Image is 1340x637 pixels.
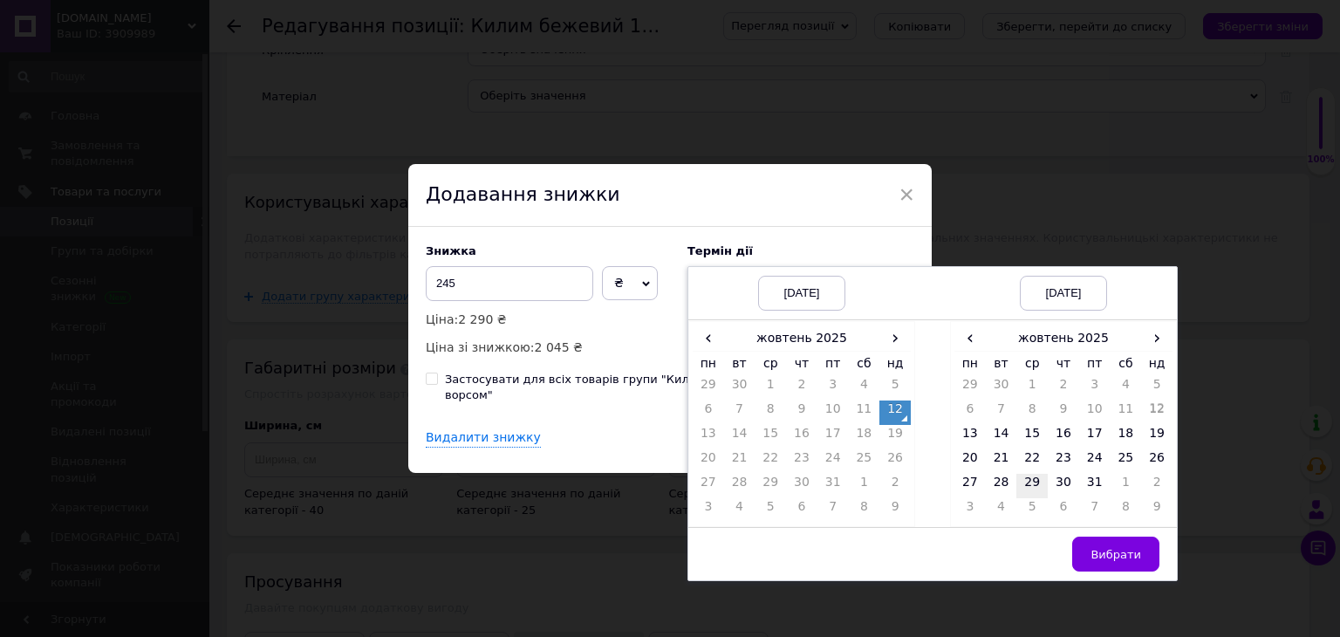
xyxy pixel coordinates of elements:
td: 8 [1016,401,1048,425]
p: 🚚 Быстрая отправка по [GEOGRAPHIC_DATA] 📲 Остались вопросы? Напишите — поможем! [17,164,366,201]
span: × [899,180,914,209]
td: 7 [817,498,849,523]
td: 20 [693,449,724,474]
span: Знижка [426,244,476,257]
td: 29 [1016,474,1048,498]
span: ₴ [614,276,624,290]
td: 5 [1141,376,1172,401]
strong: Тип ворсу [31,121,88,134]
td: 3 [817,376,849,401]
td: 1 [1016,376,1048,401]
strong: Форма [31,17,69,30]
span: Додавання знижки [426,183,620,205]
strong: Колір [31,85,62,98]
td: 5 [1016,498,1048,523]
td: 21 [986,449,1017,474]
td: 2 [879,474,911,498]
td: 12 [1141,401,1172,425]
td: 7 [986,401,1017,425]
th: чт [1048,352,1079,377]
th: ср [755,352,786,377]
th: нд [879,352,911,377]
td: 4 [1111,376,1142,401]
td: 5 [755,498,786,523]
span: ‹ [693,325,724,351]
div: [DATE] [1020,276,1107,311]
td: 8 [755,401,786,425]
td: 7 [724,401,755,425]
span: Вибрати [1090,548,1141,561]
td: 17 [817,425,849,449]
th: сб [849,352,880,377]
td: 14 [724,425,755,449]
td: 4 [849,376,880,401]
td: 19 [1141,425,1172,449]
td: 30 [1048,474,1079,498]
th: жовтень 2025 [986,325,1142,352]
td: 8 [849,498,880,523]
td: 1 [849,474,880,498]
td: 12 [879,401,911,425]
td: 9 [879,498,911,523]
td: 31 [817,474,849,498]
td: 16 [1048,425,1079,449]
td: 25 [849,449,880,474]
th: пт [1079,352,1111,377]
td: 13 [954,425,986,449]
td: 22 [755,449,786,474]
td: 26 [1141,449,1172,474]
td: 3 [693,498,724,523]
strong: Форма [31,158,69,171]
td: 15 [755,425,786,449]
td: 4 [986,498,1017,523]
p: Ціна зі знижкою: [426,338,670,357]
td: 5 [879,376,911,401]
td: 6 [954,401,986,425]
td: 3 [1079,376,1111,401]
td: 30 [986,376,1017,401]
td: 18 [849,425,880,449]
th: сб [1111,352,1142,377]
span: › [879,325,911,351]
strong: Mlra — сучасні килими з м’яким ворсом та пастельними відтінками за доступною ціною. [17,19,335,51]
span: › [1141,325,1172,351]
th: пт [817,352,849,377]
span: 2 290 ₴ [458,312,506,326]
th: нд [1141,352,1172,377]
td: 1 [1111,474,1142,498]
div: Видалити знижку [426,429,541,448]
td: 23 [1048,449,1079,474]
th: пн [693,352,724,377]
label: Термін дії [687,244,914,257]
p: Ціна: [426,310,670,329]
td: 27 [693,474,724,498]
td: 17 [1079,425,1111,449]
th: жовтень 2025 [724,325,880,352]
td: 9 [786,401,817,425]
td: 29 [954,376,986,401]
td: 2 [1048,376,1079,401]
strong: Матеріал ворсу [31,103,120,116]
td: 2 [1141,474,1172,498]
input: 0 [426,266,593,301]
td: 6 [786,498,817,523]
strong: Практичный и долговечный ковер в современном стиле. [31,45,354,58]
strong: Розмір [31,67,69,80]
th: ср [1016,352,1048,377]
strong: Практичний та довговічний килим у сучасному стилі. [31,187,333,200]
td: 28 [986,474,1017,498]
th: вт [986,352,1017,377]
td: 8 [1111,498,1142,523]
strong: Основа [31,140,73,153]
td: 9 [1141,498,1172,523]
div: Застосувати для всіх товарів групи "Килими Soft Shine з коротким щільним ворсом" [445,372,914,403]
span: 2 045 ₴ [535,340,583,354]
th: чт [786,352,817,377]
button: Вибрати [1072,537,1159,572]
td: 31 [1079,474,1111,498]
td: 10 [817,401,849,425]
td: 24 [817,449,849,474]
td: 26 [879,449,911,474]
td: 6 [693,401,724,425]
td: 25 [1111,449,1142,474]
